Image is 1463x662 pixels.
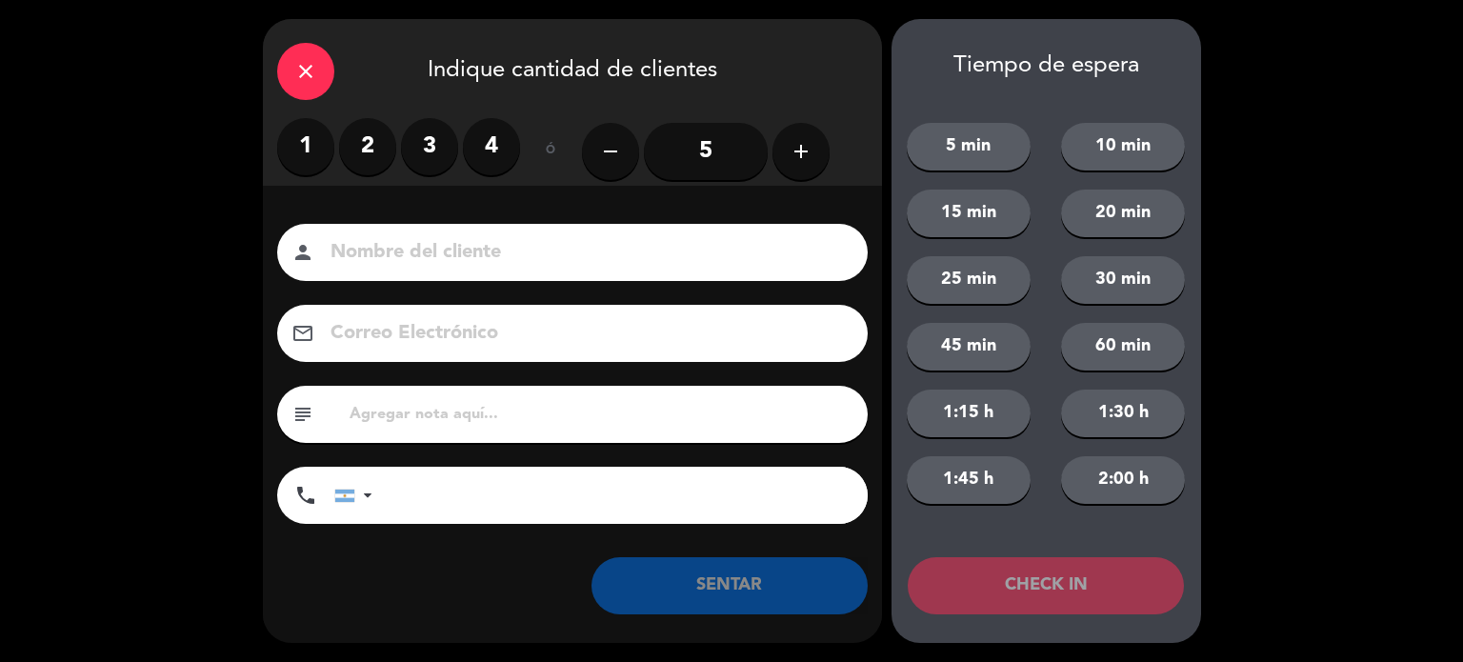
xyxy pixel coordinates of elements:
[277,118,334,175] label: 1
[291,403,314,426] i: subject
[263,19,882,118] div: Indique cantidad de clientes
[1061,390,1185,437] button: 1:30 h
[463,118,520,175] label: 4
[1061,456,1185,504] button: 2:00 h
[348,401,853,428] input: Agregar nota aquí...
[907,190,1031,237] button: 15 min
[294,484,317,507] i: phone
[907,456,1031,504] button: 1:45 h
[291,322,314,345] i: email
[907,256,1031,304] button: 25 min
[591,557,868,614] button: SENTAR
[599,140,622,163] i: remove
[582,123,639,180] button: remove
[907,123,1031,171] button: 5 min
[291,241,314,264] i: person
[329,317,843,351] input: Correo Electrónico
[907,390,1031,437] button: 1:15 h
[294,60,317,83] i: close
[329,236,843,270] input: Nombre del cliente
[772,123,830,180] button: add
[892,52,1201,80] div: Tiempo de espera
[1061,256,1185,304] button: 30 min
[1061,123,1185,171] button: 10 min
[401,118,458,175] label: 3
[1061,190,1185,237] button: 20 min
[335,468,379,523] div: Argentina: +54
[908,557,1184,614] button: CHECK IN
[339,118,396,175] label: 2
[907,323,1031,371] button: 45 min
[520,118,582,185] div: ó
[790,140,812,163] i: add
[1061,323,1185,371] button: 60 min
